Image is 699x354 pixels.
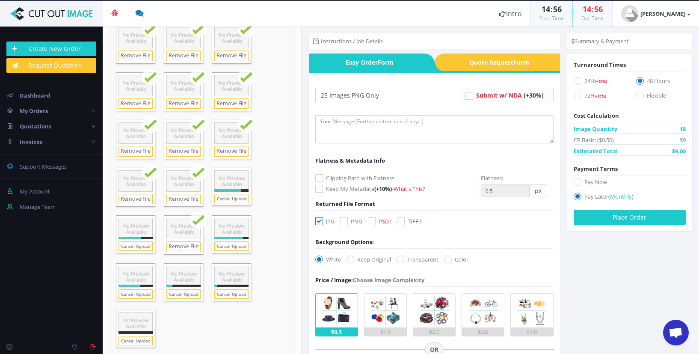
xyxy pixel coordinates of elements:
[595,77,607,85] a: (+15%)
[413,327,455,336] div: $2.0
[6,58,96,73] a: Request Quotation
[340,217,362,226] label: PNG
[118,289,153,299] a: Cancel Upload
[316,327,358,336] div: $0.5
[166,194,201,205] a: Remove File
[315,184,474,193] label: Keep My Metadata -
[315,88,460,102] input: Your Order Title
[166,241,201,252] a: Remove File
[539,15,564,22] small: Your Time
[378,58,394,66] i: Form
[591,4,594,14] span: :
[166,146,201,157] a: Remove File
[462,327,504,336] div: $3.5
[574,147,618,155] span: Estimated Total
[20,92,50,99] span: Dashboard
[445,54,560,71] a: Quote RequestForm
[581,15,604,22] small: Our Time
[574,61,626,68] span: Turnaround Times
[374,185,392,193] span: (+10%)
[118,51,153,61] a: Remove File
[315,255,341,264] label: White
[524,91,544,99] span: (+30%)
[574,125,617,133] span: Image Quantity
[347,255,391,264] label: Keep Original
[408,217,421,225] span: TIFF !
[309,54,424,71] span: Easy Order
[118,98,153,109] a: Remove File
[583,4,591,14] span: 14
[309,54,424,71] a: Easy OrderForm
[680,125,686,133] span: 18
[595,79,607,84] span: (+15%)
[574,210,686,225] button: Place Order
[20,163,67,170] span: Support Messages
[574,136,614,144] span: CP Basic: ($0.50)
[166,51,201,61] a: Remove File
[166,98,201,109] a: Remove File
[118,241,153,251] a: Cancel Upload
[572,37,629,45] li: Summary & Payment
[542,4,550,14] span: 14
[574,192,686,204] label: Pay Later
[214,241,249,251] a: Cancel Upload
[481,174,503,182] label: Flatness:
[530,184,547,197] span: px
[574,178,686,189] label: Pay Now
[315,174,474,182] label: Clipping Path with Flatness
[613,1,699,27] a: [PERSON_NAME]
[511,327,553,336] div: $7.0
[621,5,638,22] img: user_default.jpg
[214,51,249,61] a: Remove File
[118,194,153,205] a: Remove File
[315,200,375,208] span: Returned File Format
[315,157,385,164] span: Flatness & Metadata Info
[513,58,529,66] i: Form
[118,146,153,157] a: Remove File
[214,194,249,203] a: Cancel Upload
[574,77,623,88] label: 24H
[663,320,689,345] a: Open chat
[369,294,403,327] img: 2.png
[476,91,522,99] span: Submit w/ NDA
[6,7,96,20] img: Cut Out Image
[608,193,634,200] a: (Monthly)
[315,276,424,284] div: Choose Image Complexity
[466,294,500,327] img: 4.png
[636,77,686,88] label: 48 Hours
[20,187,50,195] span: My Account
[640,10,685,18] strong: [PERSON_NAME]
[574,165,618,173] span: Payment Terms
[20,107,48,115] span: My Orders
[397,255,438,264] label: Transparent
[364,327,406,336] div: $1.0
[636,91,686,103] label: Flexible
[574,112,619,119] span: Cost Calculation
[315,238,374,246] div: Background Options:
[476,91,544,99] a: Submit w/ NDA (+30%)
[418,294,451,327] img: 3.png
[166,289,201,299] a: Cancel Upload
[6,42,96,56] a: Create New Order
[594,4,603,14] span: 56
[379,217,391,225] span: PSD !
[313,37,383,45] li: Instructions / Job Details
[214,289,249,299] a: Cancel Upload
[610,193,632,200] span: Monthly
[553,4,562,14] span: 56
[315,217,335,226] label: JPG
[595,93,606,99] span: (-15%)
[515,294,549,327] img: 5.png
[394,185,425,193] a: What's This?
[680,136,686,144] span: $9
[20,203,56,211] span: Manage Team
[320,294,353,327] img: 1.png
[118,336,153,345] a: Cancel Upload
[595,92,606,99] a: (-15%)
[444,255,468,264] label: Color
[550,4,553,14] span: :
[574,91,623,103] label: 72H
[20,138,42,146] span: Invoices
[672,147,686,155] span: $9.00
[491,1,530,27] a: Intro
